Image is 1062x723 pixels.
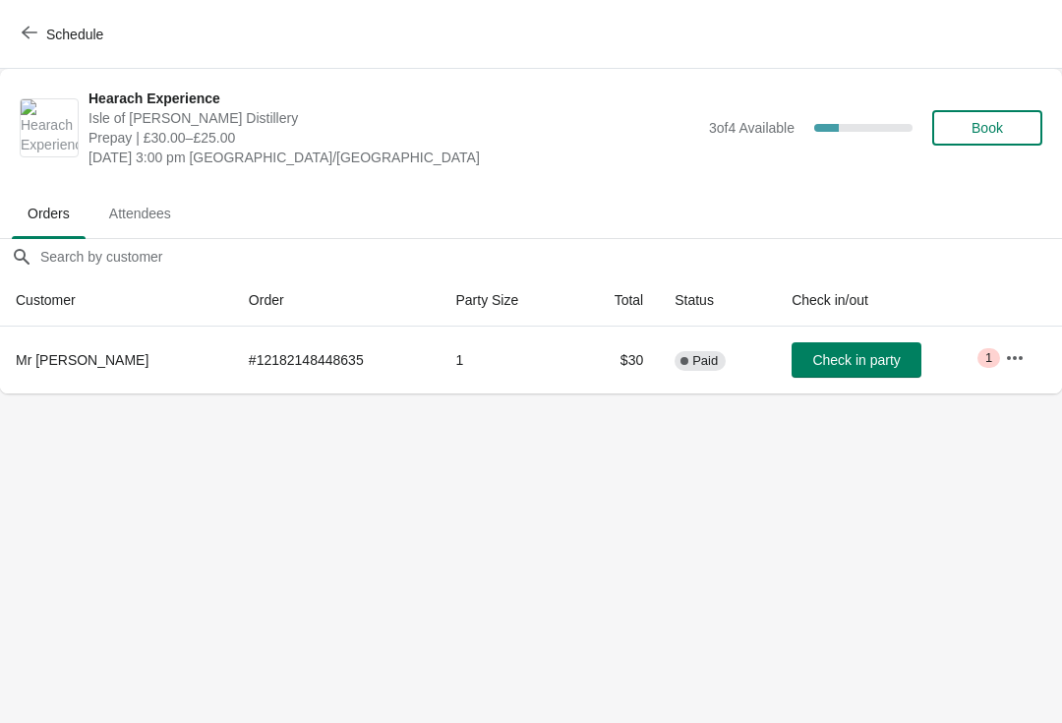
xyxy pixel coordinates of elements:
[440,327,573,393] td: 1
[792,342,921,378] button: Check in party
[10,17,119,52] button: Schedule
[88,108,699,128] span: Isle of [PERSON_NAME] Distillery
[88,148,699,167] span: [DATE] 3:00 pm [GEOGRAPHIC_DATA]/[GEOGRAPHIC_DATA]
[88,89,699,108] span: Hearach Experience
[776,274,989,327] th: Check in/out
[440,274,573,327] th: Party Size
[812,352,900,368] span: Check in party
[659,274,776,327] th: Status
[932,110,1042,146] button: Book
[12,196,86,231] span: Orders
[692,353,718,369] span: Paid
[39,239,1062,274] input: Search by customer
[233,274,441,327] th: Order
[88,128,699,148] span: Prepay | £30.00–£25.00
[21,99,78,156] img: Hearach Experience
[972,120,1003,136] span: Book
[46,27,103,42] span: Schedule
[985,350,992,366] span: 1
[93,196,187,231] span: Attendees
[16,352,148,368] span: Mr [PERSON_NAME]
[233,327,441,393] td: # 12182148448635
[573,274,659,327] th: Total
[573,327,659,393] td: $30
[709,120,795,136] span: 3 of 4 Available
